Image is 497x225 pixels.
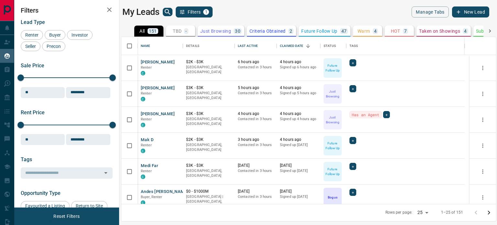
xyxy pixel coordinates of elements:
div: Details [183,37,235,55]
div: condos.ca [141,97,145,101]
button: Reset Filters [49,211,84,222]
span: Rent Price [21,109,45,116]
span: + [352,85,354,92]
div: Claimed Date [280,37,304,55]
p: Future Follow Up [324,141,341,151]
div: Seller [21,41,40,51]
button: Medi Far [141,163,158,169]
p: All [139,29,145,33]
div: condos.ca [141,200,145,205]
p: Just Browsing [200,29,231,33]
div: Return to Site [71,201,107,211]
p: 4 [464,29,467,33]
div: + [349,137,356,144]
p: $2K - $3K [186,137,231,142]
div: Tags [346,37,465,55]
span: + [352,163,354,170]
div: condos.ca [141,71,145,75]
button: more [478,63,488,73]
div: Status [324,37,336,55]
span: Return to Site [73,203,105,208]
button: New Lead [452,6,489,17]
p: Rows per page: [385,210,413,215]
p: 4 hours ago [280,59,317,65]
span: Opportunity Type [21,190,61,196]
span: Renter [141,117,152,121]
button: Go to next page [482,206,495,219]
button: Filters1 [176,6,213,17]
button: more [478,115,488,125]
span: Renter [141,143,152,147]
p: Signed up [DATE] [280,142,317,148]
p: Warm [358,29,370,33]
p: Contacted in 3 hours [238,142,273,148]
p: [GEOGRAPHIC_DATA], [GEOGRAPHIC_DATA] [186,142,231,152]
span: Sale Price [21,62,44,69]
p: Future Follow Up [324,167,341,176]
div: + [349,163,356,170]
p: Future Follow Up [324,63,341,73]
p: 7 [404,29,407,33]
p: Signed up [DATE] [280,194,317,199]
p: Contacted in 3 hours [238,168,273,174]
p: HOT [391,29,400,33]
span: Renter [141,169,152,173]
p: Taken on Showings [419,29,460,33]
p: 4 hours ago [280,137,317,142]
p: [DATE] [238,163,273,168]
p: 4 hours ago [238,111,273,117]
p: Contacted in 3 hours [238,65,273,70]
p: $3K - $3K [186,85,231,91]
div: Investor [67,30,93,40]
span: Precon [44,44,63,49]
p: 4 [374,29,377,33]
p: Future Follow Up [301,29,337,33]
p: 4 hours ago [280,85,317,91]
p: 151 [149,29,157,33]
p: 2 [290,29,292,33]
p: [GEOGRAPHIC_DATA], [GEOGRAPHIC_DATA] [186,117,231,127]
span: Buyer, Renter [141,195,162,199]
p: Contacted in 3 hours [238,91,273,96]
button: more [478,167,488,176]
p: Just Browsing [324,89,341,99]
p: Signed up 4 hours ago [280,117,317,122]
div: Claimed Date [277,37,320,55]
span: + [352,137,354,144]
div: condos.ca [141,123,145,127]
p: Bogus [328,195,337,200]
span: Renter [23,32,41,38]
h1: My Leads [122,7,160,17]
p: 4 hours ago [280,111,317,117]
p: [GEOGRAPHIC_DATA], [GEOGRAPHIC_DATA] [186,65,231,75]
p: Contacted in 3 hours [238,194,273,199]
button: Manage Tabs [412,6,448,17]
p: 5 hours ago [238,85,273,91]
p: [DATE] [280,163,317,168]
p: $3K - $3K [186,163,231,168]
p: 30 [235,29,240,33]
p: [GEOGRAPHIC_DATA], [GEOGRAPHIC_DATA] [186,168,231,178]
div: + [349,85,356,92]
div: Buyer [45,30,65,40]
h2: Filters [21,6,113,14]
p: Contacted in 3 hours [238,117,273,122]
span: Lead Type [21,19,45,25]
button: more [478,193,488,202]
p: Just Browsing [324,115,341,125]
div: + [349,189,356,196]
div: Last Active [238,37,258,55]
div: Name [141,37,150,55]
p: Signed up [DATE] [280,168,317,174]
span: Has an Agent [352,111,380,118]
button: [PERSON_NAME] [141,111,175,117]
p: Signed up 6 hours ago [280,65,317,70]
div: Name [138,37,183,55]
button: [PERSON_NAME] [141,59,175,65]
span: + [385,111,388,118]
div: condos.ca [141,149,145,153]
span: Investor [69,32,90,38]
div: Precon [42,41,65,51]
p: Criteria Obtained [249,29,286,33]
p: $0 - $1000M [186,189,231,194]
